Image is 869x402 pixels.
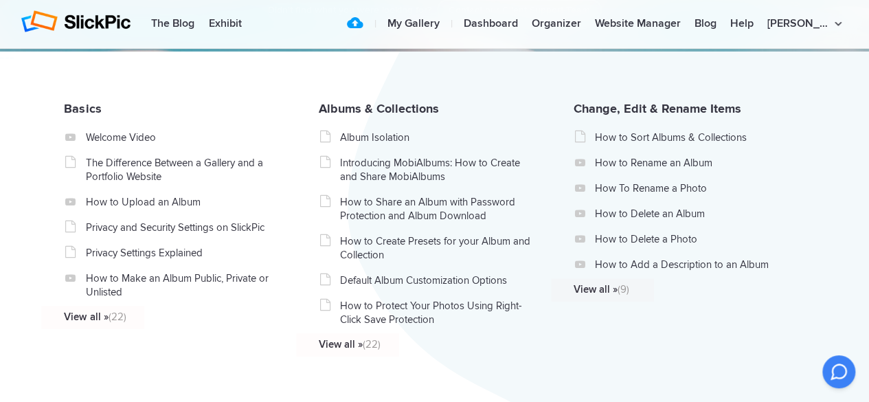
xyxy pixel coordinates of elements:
[340,156,534,183] a: Introducing MobiAlbums: How to Create and Share MobiAlbums
[595,258,789,271] a: How to Add a Description to an Album
[595,181,789,195] a: How To Rename a Photo
[340,131,534,144] a: Album Isolation
[574,282,768,296] a: View all »(9)
[595,156,789,170] a: How to Rename an Album
[595,207,789,221] a: How to Delete an Album
[340,273,534,287] a: Default Album Customization Options
[595,131,789,144] a: How to Sort Albums & Collections
[85,221,280,234] a: Privacy and Security Settings on SlickPic
[85,156,280,183] a: The Difference Between a Gallery and a Portfolio Website
[85,195,280,209] a: How to Upload an Album
[85,271,280,299] a: How to Make an Album Public, Private or Unlisted
[319,101,439,116] a: Albums & Collections
[64,310,258,324] a: View all »(22)
[340,195,534,223] a: How to Share an Album with Password Protection and Album Download
[574,101,741,116] a: Change, Edit & Rename Items
[340,234,534,262] a: How to Create Presets for your Album and Collection
[595,232,789,246] a: How to Delete a Photo
[85,131,280,144] a: Welcome Video
[319,337,513,351] a: View all »(22)
[64,101,101,116] a: Basics
[85,246,280,260] a: Privacy Settings Explained
[340,299,534,326] a: How to Protect Your Photos Using Right-Click Save Protection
